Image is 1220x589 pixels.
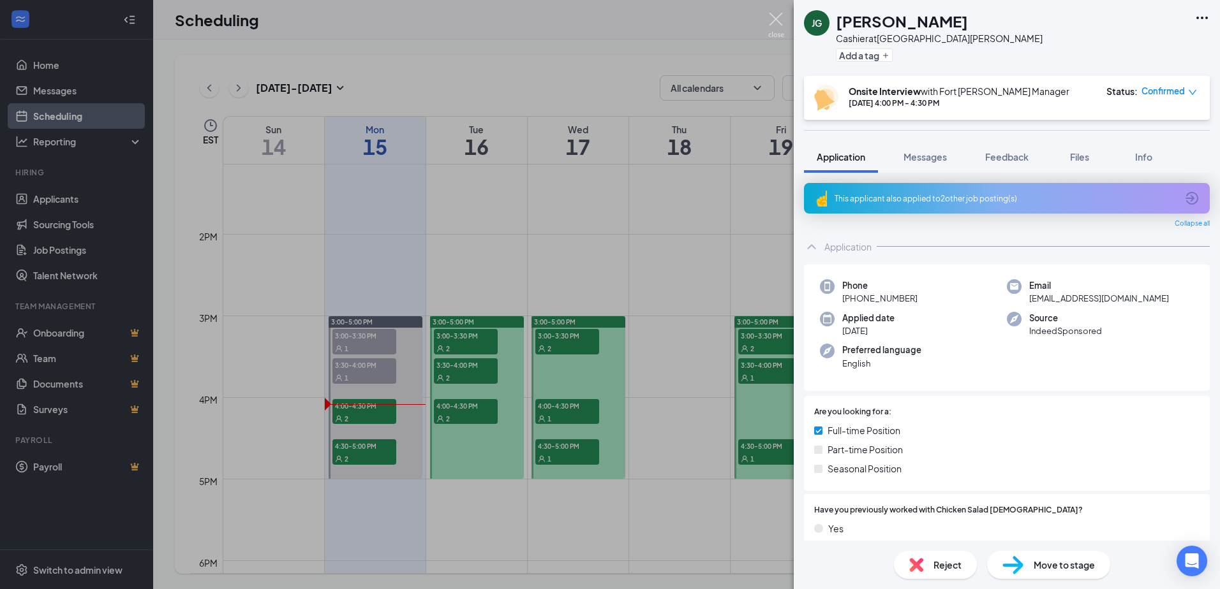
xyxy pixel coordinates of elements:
[1029,324,1102,337] span: IndeedSponsored
[849,98,1069,108] div: [DATE] 4:00 PM - 4:30 PM
[1135,151,1152,163] span: Info
[904,151,947,163] span: Messages
[1184,191,1200,206] svg: ArrowCircle
[842,357,921,370] span: English
[836,32,1043,45] div: Cashier at [GEOGRAPHIC_DATA][PERSON_NAME]
[842,324,895,337] span: [DATE]
[1142,85,1185,98] span: Confirmed
[828,541,840,555] span: No
[882,52,889,59] svg: Plus
[1029,292,1169,305] span: [EMAIL_ADDRESS][DOMAIN_NAME]
[842,292,918,305] span: [PHONE_NUMBER]
[828,442,903,456] span: Part-time Position
[828,462,902,476] span: Seasonal Position
[836,10,968,32] h1: [PERSON_NAME]
[836,48,893,62] button: PlusAdd a tag
[817,151,865,163] span: Application
[842,312,895,324] span: Applied date
[814,504,1083,516] span: Have you previously worked with Chicken Salad [DEMOGRAPHIC_DATA]?
[804,239,819,254] svg: ChevronUp
[1034,558,1095,572] span: Move to stage
[849,85,921,97] b: Onsite Interview
[812,17,822,29] div: JG
[1106,85,1138,98] div: Status :
[1188,88,1197,97] span: down
[842,344,921,356] span: Preferred language
[1177,546,1207,576] div: Open Intercom Messenger
[849,85,1069,98] div: with Fort [PERSON_NAME] Manager
[1070,151,1089,163] span: Files
[814,406,891,418] span: Are you looking for a:
[985,151,1029,163] span: Feedback
[842,279,918,292] span: Phone
[1175,219,1210,229] span: Collapse all
[1194,10,1210,25] svg: Ellipses
[934,558,962,572] span: Reject
[828,423,900,437] span: Full-time Position
[835,193,1177,204] div: This applicant also applied to 2 other job posting(s)
[828,521,844,535] span: Yes
[824,240,872,253] div: Application
[1029,279,1169,292] span: Email
[1029,312,1102,324] span: Source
